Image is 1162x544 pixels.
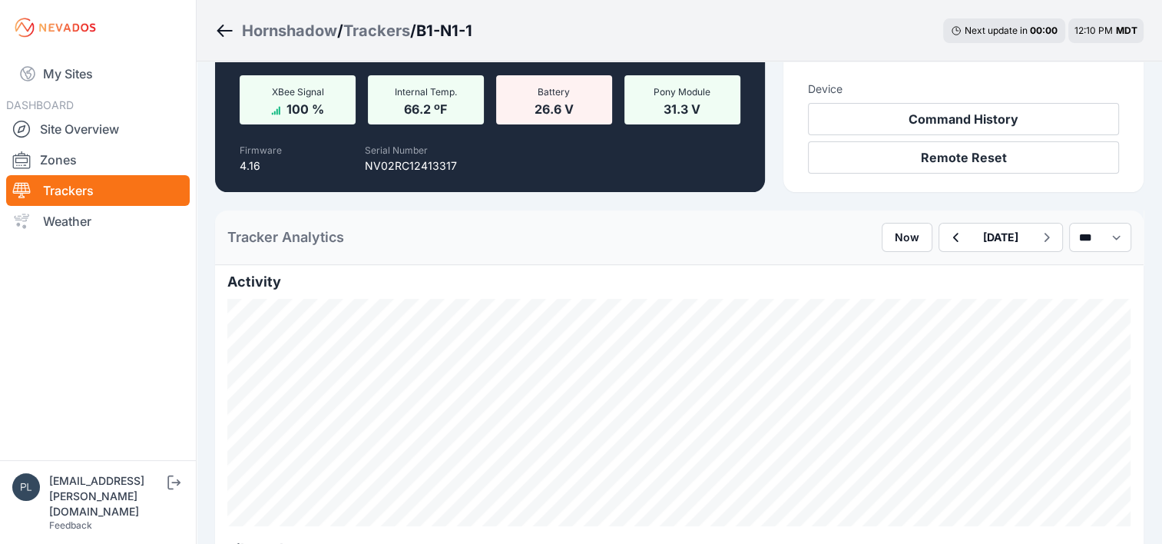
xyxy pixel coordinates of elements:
[882,223,932,252] button: Now
[271,86,323,98] span: XBee Signal
[6,144,190,175] a: Zones
[49,519,92,531] a: Feedback
[242,20,337,41] a: Hornshadow
[6,206,190,237] a: Weather
[365,158,457,174] p: NV02RC12413317
[365,144,428,156] label: Serial Number
[538,86,570,98] span: Battery
[654,86,710,98] span: Pony Module
[971,224,1031,251] button: [DATE]
[1116,25,1137,36] span: MDT
[12,473,40,501] img: plsmith@sundt.com
[6,114,190,144] a: Site Overview
[535,98,574,117] span: 26.6 V
[6,175,190,206] a: Trackers
[965,25,1028,36] span: Next update in
[6,55,190,92] a: My Sites
[808,141,1119,174] button: Remote Reset
[808,103,1119,135] button: Command History
[343,20,410,41] a: Trackers
[227,271,1131,293] h2: Activity
[6,98,74,111] span: DASHBOARD
[404,98,447,117] span: 66.2 ºF
[240,144,282,156] label: Firmware
[240,158,282,174] p: 4.16
[1030,25,1058,37] div: 00 : 00
[286,98,324,117] span: 100 %
[395,86,457,98] span: Internal Temp.
[664,98,700,117] span: 31.3 V
[410,20,416,41] span: /
[416,20,472,41] h3: B1-N1-1
[337,20,343,41] span: /
[49,473,164,519] div: [EMAIL_ADDRESS][PERSON_NAME][DOMAIN_NAME]
[227,227,344,248] h2: Tracker Analytics
[215,11,472,51] nav: Breadcrumb
[12,15,98,40] img: Nevados
[808,81,1119,97] h3: Device
[1074,25,1113,36] span: 12:10 PM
